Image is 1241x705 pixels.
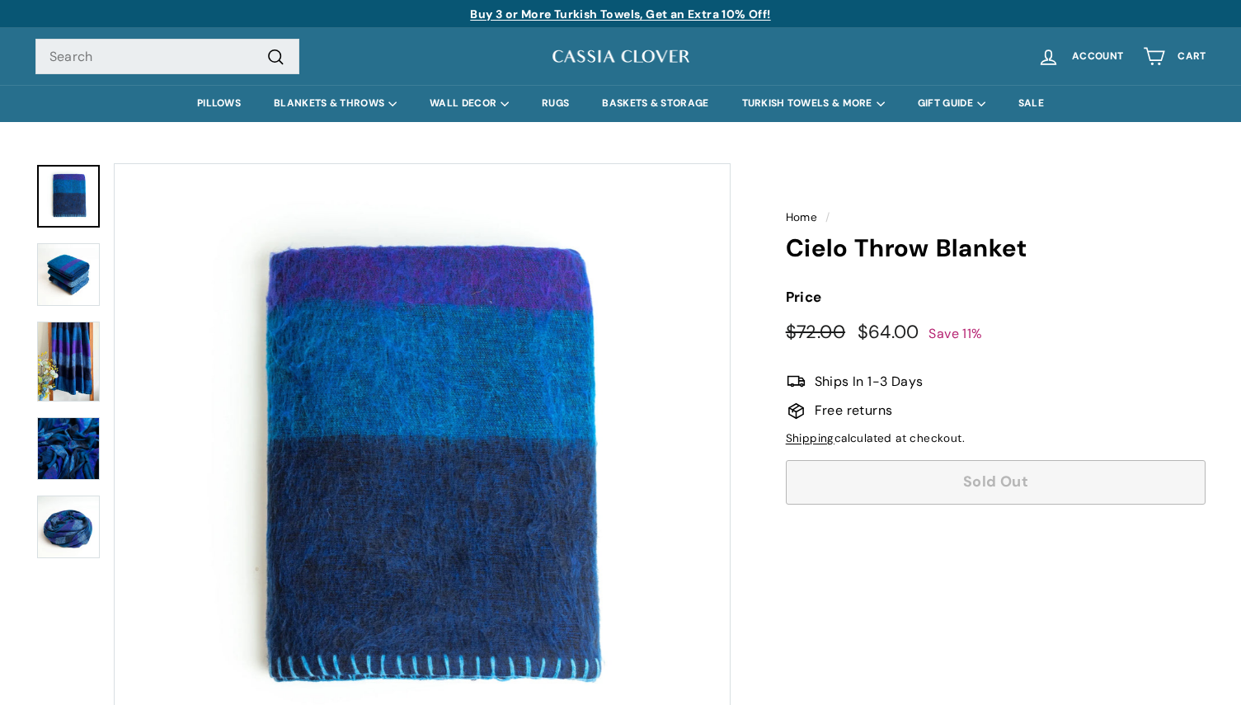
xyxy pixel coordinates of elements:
[525,85,585,122] a: RUGS
[821,210,834,224] span: /
[858,320,919,344] span: $64.00
[786,209,1206,227] nav: breadcrumbs
[1133,32,1215,81] a: Cart
[786,430,1206,448] div: calculated at checkout.
[35,39,299,75] input: Search
[470,7,770,21] a: Buy 3 or More Turkish Towels, Get an Extra 10% Off!
[1178,51,1206,62] span: Cart
[37,496,100,558] img: Cielo Throw Blanket
[2,85,1239,122] div: Primary
[786,320,845,344] span: $72.00
[726,85,901,122] summary: TURKISH TOWELS & MORE
[786,235,1206,262] h1: Cielo Throw Blanket
[37,165,100,228] a: Cielo Throw Blanket
[815,400,893,421] span: Free returns
[413,85,525,122] summary: WALL DECOR
[37,243,100,306] img: Cielo Throw Blanket
[928,325,982,342] span: Save 11%
[901,85,1002,122] summary: GIFT GUIDE
[585,85,725,122] a: BASKETS & STORAGE
[815,371,924,392] span: Ships In 1-3 Days
[181,85,257,122] a: PILLOWS
[1002,85,1060,122] a: SALE
[786,460,1206,505] button: Sold Out
[1027,32,1133,81] a: Account
[786,210,818,224] a: Home
[786,286,1206,308] label: Price
[37,322,100,402] img: Cielo Throw Blanket
[1072,51,1123,62] span: Account
[963,472,1029,491] span: Sold Out
[257,85,413,122] summary: BLANKETS & THROWS
[37,417,100,480] img: Cielo Throw Blanket
[786,431,834,445] a: Shipping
